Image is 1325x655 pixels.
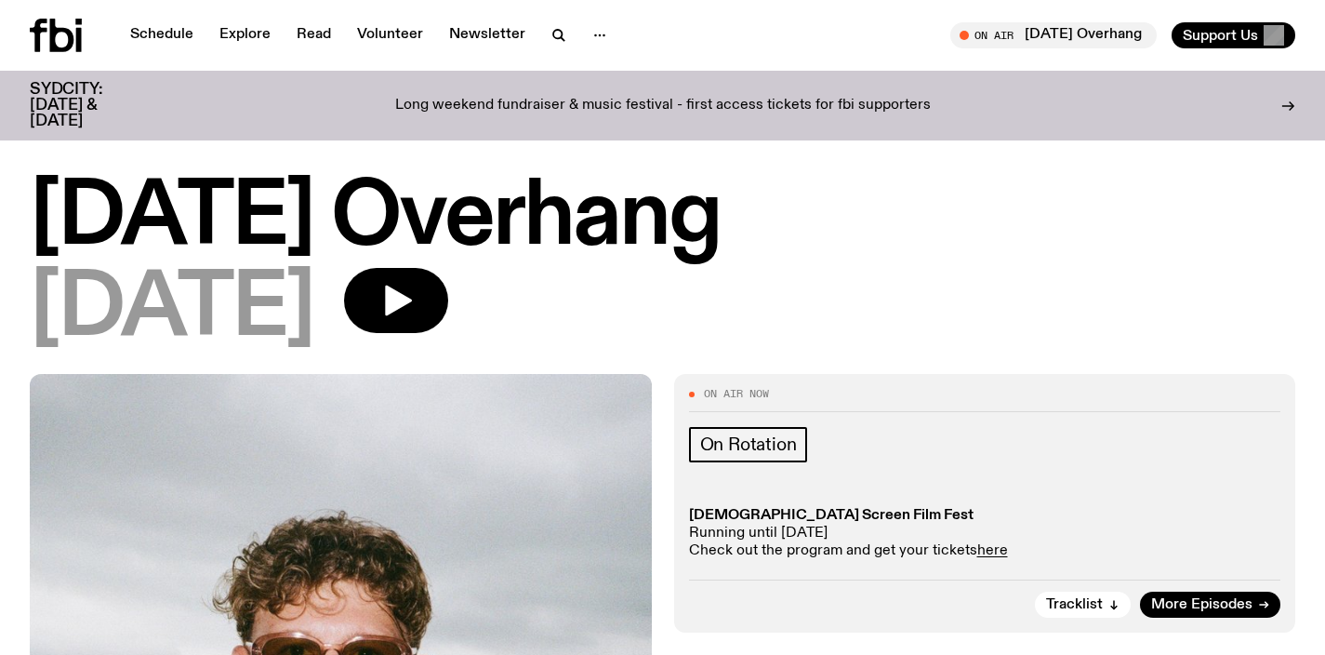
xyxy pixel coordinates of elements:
a: Read [285,22,342,48]
a: Newsletter [438,22,537,48]
span: Support Us [1183,27,1258,44]
a: Schedule [119,22,205,48]
span: On Air Now [704,389,769,399]
span: More Episodes [1151,598,1252,612]
p: Running until [DATE] Check out the program and get your tickets [689,507,1281,561]
span: Tracklist [1046,598,1103,612]
span: On Rotation [700,434,797,455]
button: Support Us [1172,22,1295,48]
button: On Air[DATE] Overhang [950,22,1157,48]
span: [DATE] [30,268,314,352]
a: On Rotation [689,427,808,462]
p: Long weekend fundraiser & music festival - first access tickets for fbi supporters [395,98,931,114]
a: More Episodes [1140,592,1280,618]
h3: SYDCITY: [DATE] & [DATE] [30,82,149,129]
strong: [DEMOGRAPHIC_DATA] Screen Film Fest [689,508,974,523]
button: Tracklist [1035,592,1131,618]
a: Volunteer [346,22,434,48]
h1: [DATE] Overhang [30,177,1295,261]
a: here [977,543,1008,558]
a: Explore [208,22,282,48]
